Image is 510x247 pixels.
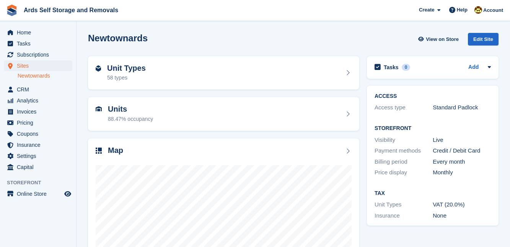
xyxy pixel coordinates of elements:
[4,162,72,172] a: menu
[88,97,359,131] a: Units 88.47% occupancy
[108,115,153,123] div: 88.47% occupancy
[107,74,146,82] div: 58 types
[474,6,482,14] img: Mark McFerran
[419,6,434,14] span: Create
[4,49,72,60] a: menu
[17,128,63,139] span: Coupons
[433,168,491,177] div: Monthly
[433,136,491,145] div: Live
[17,84,63,95] span: CRM
[417,33,462,45] a: View on Store
[433,158,491,166] div: Every month
[4,117,72,128] a: menu
[17,106,63,117] span: Invoices
[4,27,72,38] a: menu
[108,146,123,155] h2: Map
[4,106,72,117] a: menu
[6,5,18,16] img: stora-icon-8386f47178a22dfd0bd8f6a31ec36ba5ce8667c1dd55bd0f319d3a0aa187defe.svg
[63,189,72,198] a: Preview store
[4,60,72,71] a: menu
[433,200,491,209] div: VAT (20.0%)
[457,6,468,14] span: Help
[88,33,148,43] h2: Newtownards
[108,105,153,114] h2: Units
[21,4,121,16] a: Ards Self Storage and Removals
[18,72,72,80] a: Newtownards
[17,60,63,71] span: Sites
[107,64,146,73] h2: Unit Types
[433,211,491,220] div: None
[7,179,76,187] span: Storefront
[4,95,72,106] a: menu
[384,64,399,71] h2: Tasks
[375,190,491,197] h2: Tax
[4,188,72,199] a: menu
[4,38,72,49] a: menu
[17,38,63,49] span: Tasks
[17,27,63,38] span: Home
[402,64,411,71] div: 0
[4,140,72,150] a: menu
[468,33,499,49] a: Edit Site
[375,136,433,145] div: Visibility
[17,151,63,161] span: Settings
[96,106,102,112] img: unit-icn-7be61d7bf1b0ce9d3e12c5938cc71ed9869f7b940bace4675aadf7bd6d80202e.svg
[468,63,479,72] a: Add
[4,84,72,95] a: menu
[88,56,359,90] a: Unit Types 58 types
[375,93,491,99] h2: ACCESS
[468,33,499,45] div: Edit Site
[426,36,459,43] span: View on Store
[17,49,63,60] span: Subscriptions
[17,140,63,150] span: Insurance
[96,65,101,71] img: unit-type-icn-2b2737a686de81e16bb02015468b77c625bbabd49415b5ef34ead5e3b44a266d.svg
[375,200,433,209] div: Unit Types
[375,125,491,132] h2: Storefront
[4,151,72,161] a: menu
[17,117,63,128] span: Pricing
[433,103,491,112] div: Standard Padlock
[483,6,503,14] span: Account
[375,103,433,112] div: Access type
[96,148,102,154] img: map-icn-33ee37083ee616e46c38cad1a60f524a97daa1e2b2c8c0bc3eb3415660979fc1.svg
[433,146,491,155] div: Credit / Debit Card
[375,168,433,177] div: Price display
[375,158,433,166] div: Billing period
[4,128,72,139] a: menu
[17,188,63,199] span: Online Store
[375,211,433,220] div: Insurance
[17,162,63,172] span: Capital
[17,95,63,106] span: Analytics
[375,146,433,155] div: Payment methods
